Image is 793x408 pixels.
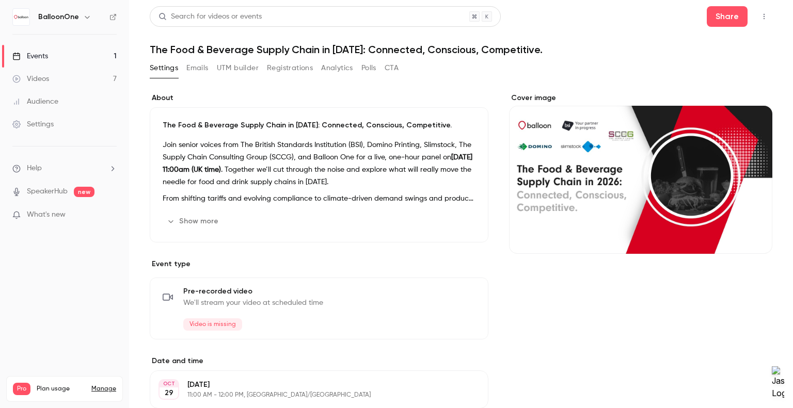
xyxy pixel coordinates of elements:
p: [DATE] [187,380,434,390]
button: Polls [361,60,376,76]
div: Search for videos or events [158,11,262,22]
button: UTM builder [217,60,259,76]
h6: BalloonOne [38,12,79,22]
label: Date and time [150,356,488,366]
p: 29 [165,388,173,398]
span: Video is missing [183,318,242,331]
a: Manage [91,385,116,393]
span: Plan usage [37,385,85,393]
span: new [74,187,94,197]
a: SpeakerHub [27,186,68,197]
button: Emails [186,60,208,76]
span: We'll stream your video at scheduled time [183,298,323,308]
button: Registrations [267,60,313,76]
h1: The Food & Beverage Supply Chain in [DATE]: Connected, Conscious, Competitive. [150,43,772,56]
span: Pro [13,383,30,395]
iframe: Noticeable Trigger [104,210,117,220]
div: Events [12,51,48,61]
div: Videos [12,74,49,84]
div: OCT [160,380,178,387]
div: Settings [12,119,54,129]
span: Help [27,163,42,174]
li: help-dropdown-opener [12,163,117,174]
button: Share [707,6,748,27]
p: Join senior voices from The British Standards Institution (BSI), Domino Printing, Slimstock, The ... [163,139,475,188]
section: Cover image [509,93,772,254]
button: Settings [150,60,178,76]
p: From shifting tariffs and evolving compliance to climate-driven demand swings and product authent... [163,192,475,205]
p: The Food & Beverage Supply Chain in [DATE]: Connected, Conscious, Competitive. [163,120,475,130]
p: 11:00 AM - 12:00 PM, [GEOGRAPHIC_DATA]/[GEOGRAPHIC_DATA] [187,391,434,399]
button: Show more [163,213,225,230]
div: Audience [12,96,58,107]
label: About [150,93,488,103]
span: Pre-recorded video [183,286,323,297]
span: What's new [27,209,66,220]
button: Analytics [321,60,353,76]
img: BalloonOne [13,9,29,25]
label: Cover image [509,93,772,103]
button: CTA [385,60,399,76]
p: Event type [150,259,488,269]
